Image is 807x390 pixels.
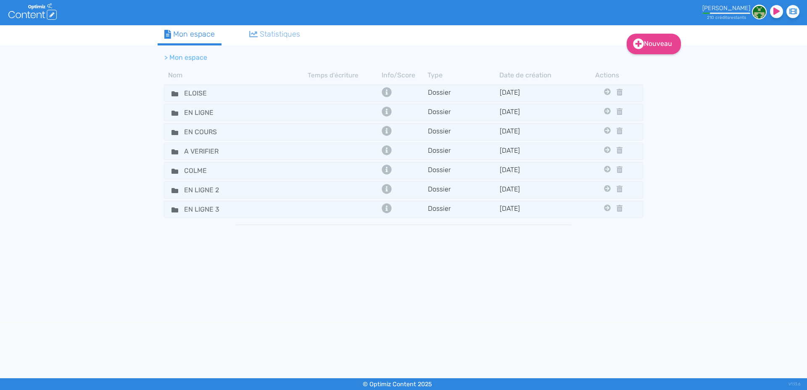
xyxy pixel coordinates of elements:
[499,87,571,99] td: [DATE]
[499,145,571,157] td: [DATE]
[243,25,307,43] a: Statistiques
[427,203,499,215] td: Dossier
[627,34,681,54] a: Nouveau
[178,203,241,215] input: Nom de dossier
[164,70,308,80] th: Nom
[363,381,432,388] small: © Optimiz Content 2025
[427,70,499,80] th: Type
[499,203,571,215] td: [DATE]
[164,53,207,63] li: > Mon espace
[158,25,222,45] a: Mon espace
[744,15,746,20] span: s
[427,106,499,119] td: Dossier
[178,126,241,138] input: Nom de dossier
[249,29,301,40] div: Statistiques
[499,126,571,138] td: [DATE]
[727,15,729,20] span: s
[752,5,767,19] img: 6adefb463699458b3a7e00f487fb9d6a
[499,70,571,80] th: Date de création
[178,106,241,119] input: Nom de dossier
[702,5,750,12] div: [PERSON_NAME]
[308,70,380,80] th: Temps d'écriture
[499,106,571,119] td: [DATE]
[427,126,499,138] td: Dossier
[789,378,801,390] div: V1.13.6
[707,15,746,20] small: 210 crédit restant
[380,70,427,80] th: Info/Score
[602,70,613,80] th: Actions
[178,87,241,99] input: Nom de dossier
[158,48,578,68] nav: breadcrumb
[178,164,241,177] input: Nom de dossier
[427,164,499,177] td: Dossier
[499,164,571,177] td: [DATE]
[427,87,499,99] td: Dossier
[427,145,499,157] td: Dossier
[499,184,571,196] td: [DATE]
[178,145,241,157] input: Nom de dossier
[164,29,215,40] div: Mon espace
[427,184,499,196] td: Dossier
[178,184,241,196] input: Nom de dossier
